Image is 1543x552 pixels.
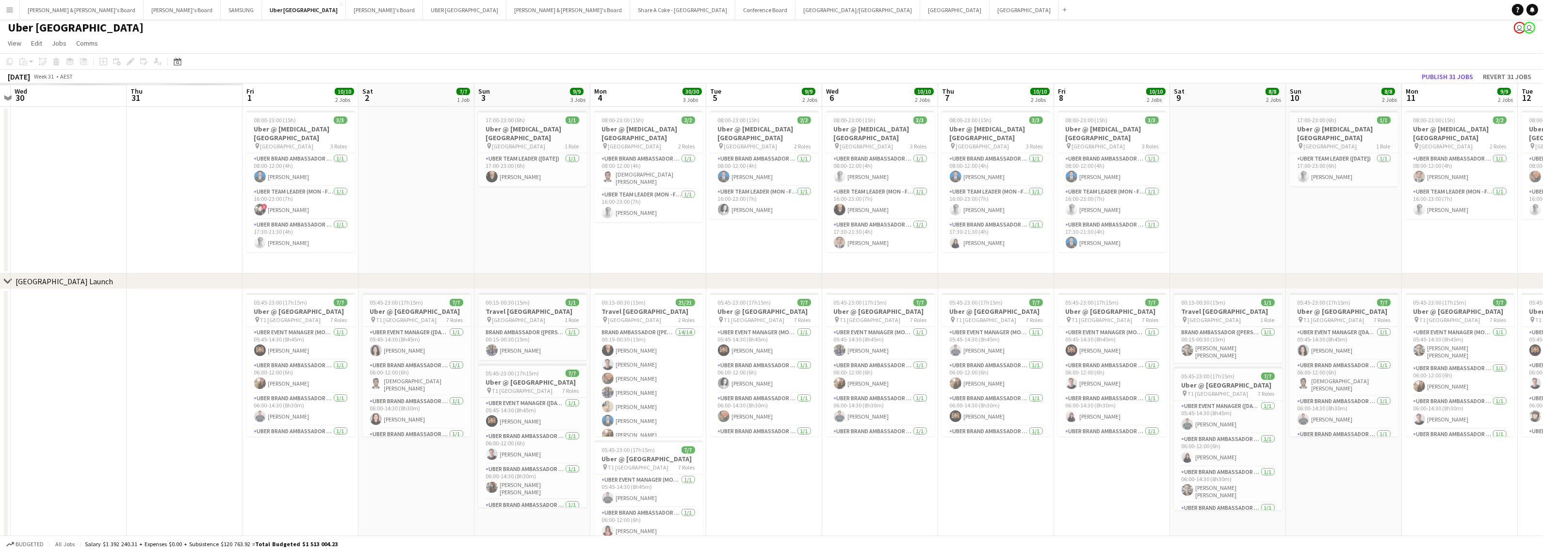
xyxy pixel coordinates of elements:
[221,0,262,19] button: SAMSUNG
[990,0,1059,19] button: [GEOGRAPHIC_DATA]
[735,0,796,19] button: Conference Board
[8,39,21,48] span: View
[76,39,98,48] span: Comms
[48,37,70,49] a: Jobs
[85,540,338,548] div: Salary $1 392 240.31 + Expenses $0.00 + Subsistence $120 763.92 =
[630,0,735,19] button: Share A Coke - [GEOGRAPHIC_DATA]
[1479,70,1535,83] button: Revert 31 jobs
[31,39,42,48] span: Edit
[144,0,221,19] button: [PERSON_NAME]'s Board
[5,539,45,550] button: Budgeted
[346,0,423,19] button: [PERSON_NAME]'s Board
[72,37,102,49] a: Comms
[27,37,46,49] a: Edit
[16,276,113,286] div: [GEOGRAPHIC_DATA] Launch
[16,541,44,548] span: Budgeted
[1524,22,1535,33] app-user-avatar: Andy Husen
[262,0,346,19] button: Uber [GEOGRAPHIC_DATA]
[32,73,56,80] span: Week 31
[796,0,920,19] button: [GEOGRAPHIC_DATA]/[GEOGRAPHIC_DATA]
[52,39,66,48] span: Jobs
[255,540,338,548] span: Total Budgeted $1 513 004.23
[8,20,144,35] h1: Uber [GEOGRAPHIC_DATA]
[60,73,73,80] div: AEST
[1514,22,1526,33] app-user-avatar: Nesia Effendi
[920,0,990,19] button: [GEOGRAPHIC_DATA]
[1418,70,1477,83] button: Publish 31 jobs
[423,0,506,19] button: UBER [GEOGRAPHIC_DATA]
[4,37,25,49] a: View
[53,540,77,548] span: All jobs
[20,0,144,19] button: [PERSON_NAME] & [PERSON_NAME]'s Board
[506,0,630,19] button: [PERSON_NAME] & [PERSON_NAME]'s Board
[8,72,30,81] div: [DATE]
